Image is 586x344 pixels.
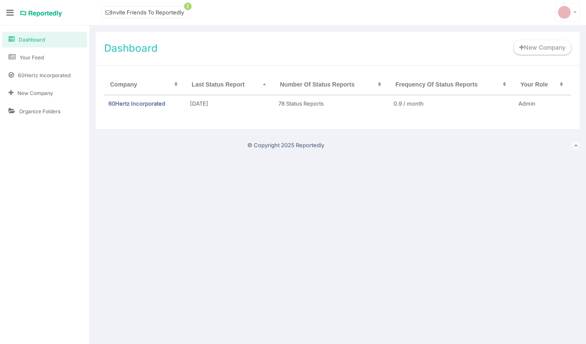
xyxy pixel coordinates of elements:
th: Company: No sort applied, activate to apply an ascending sort [104,74,186,95]
td: [DATE] [186,95,274,112]
h3: Dashboard [104,40,158,57]
div: Number Of Status Reports [278,78,385,90]
div: Frequency Of Status Reports [393,78,510,90]
div: Company [108,78,181,90]
th: Number Of Status Reports: No sort applied, activate to apply an ascending sort [274,74,390,95]
th: Your Role: No sort applied, activate to apply an ascending sort [514,74,571,95]
span: Organize Folders [19,108,60,115]
th: Frequency Of Status Reports: No sort applied, activate to apply an ascending sort [389,74,514,95]
th: Last Status Report: Ascending sort applied, activate to apply a descending sort [186,74,274,95]
div: Last Status Report [190,78,270,90]
div: Your Role [518,78,567,90]
td: Admin [514,95,571,112]
span: ! [184,3,192,10]
a: Invite Friends To Reportedly! [102,6,188,19]
a: Reportedly [20,6,62,21]
a: 60Hertz Incorporated [108,100,165,107]
img: svg+xml;base64,PD94bWwgdmVyc2lvbj0iMS4wIiBlbmNvZGluZz0iVVRGLTgiPz4KICAgICAg%0APHN2ZyB2ZXJzaW9uPSI... [558,6,571,19]
a: New Company [514,40,571,55]
span: Your Feed [20,54,44,61]
a: Dashboard [2,32,87,48]
td: 78 Status Reports [274,95,390,112]
a: New Company [2,85,87,101]
a: Your Feed [2,50,87,65]
span: Dashboard [19,36,45,43]
td: 0.9 / month [389,95,514,112]
span: 60Hertz Incorporated [18,72,71,79]
span: New Company [17,89,53,97]
a: Organize Folders [2,103,87,119]
a: 60Hertz Incorporated [2,67,87,83]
